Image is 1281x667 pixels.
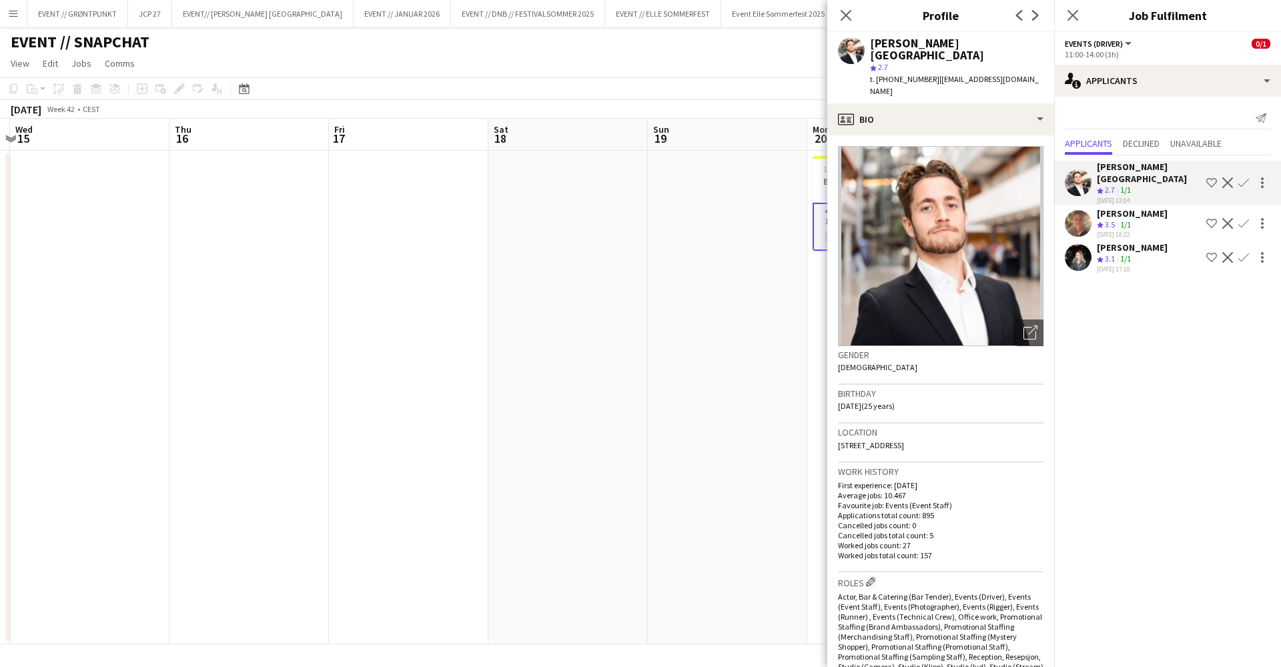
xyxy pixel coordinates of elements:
[838,540,1043,550] p: Worked jobs count: 27
[1170,139,1222,148] span: Unavailable
[43,57,58,69] span: Edit
[1017,319,1043,346] div: Open photos pop-in
[838,388,1043,400] h3: Birthday
[27,1,128,27] button: EVENT // GRØNTPUNKT
[721,1,836,27] button: Event Elle Sommerfest 2025
[1120,219,1131,229] app-skills-label: 1/1
[653,123,669,135] span: Sun
[83,104,100,114] div: CEST
[1097,241,1168,253] div: [PERSON_NAME]
[878,62,888,72] span: 2.7
[838,550,1043,560] p: Worked jobs total count: 157
[173,131,191,146] span: 16
[813,123,830,135] span: Mon
[838,466,1043,478] h3: Work history
[838,490,1043,500] p: Average jobs: 10.467
[13,131,33,146] span: 15
[838,440,904,450] span: [STREET_ADDRESS]
[354,1,451,27] button: EVENT // JANUAR 2026
[1123,139,1160,148] span: Declined
[172,1,354,27] button: EVENT// [PERSON_NAME] [GEOGRAPHIC_DATA]
[11,103,41,116] div: [DATE]
[99,55,140,72] a: Comms
[1065,49,1270,59] div: 11:00-14:00 (3h)
[827,103,1054,135] div: Bio
[44,104,77,114] span: Week 42
[838,480,1043,490] p: First experience: [DATE]
[838,520,1043,530] p: Cancelled jobs count: 0
[1054,65,1281,97] div: Applicants
[15,123,33,135] span: Wed
[1120,253,1131,263] app-skills-label: 1/1
[451,1,605,27] button: EVENT // DNB // FESTIVALSOMMER 2025
[1097,265,1168,273] div: [DATE] 17:18
[1054,7,1281,24] h3: Job Fulfilment
[838,575,1043,589] h3: Roles
[811,131,830,146] span: 20
[494,123,508,135] span: Sat
[1105,253,1115,263] span: 3.1
[838,500,1043,510] p: Favourite job: Events (Event Staff)
[105,57,135,69] span: Comms
[11,32,149,52] h1: EVENT // SNAPCHAT
[492,131,508,146] span: 18
[1065,139,1112,148] span: Applicants
[71,57,91,69] span: Jobs
[1105,219,1115,229] span: 3.5
[334,123,345,135] span: Fri
[651,131,669,146] span: 19
[332,131,345,146] span: 17
[128,1,172,27] button: JCP 27
[813,156,962,251] app-job-card: 11:00-14:00 (3h)0/1EVENT // SNAPCHAT // SJÅFØR1 RoleEvents (Driver)3A0/111:00-14:00 (3h)
[1252,39,1270,49] span: 0/1
[1097,161,1201,185] div: [PERSON_NAME][GEOGRAPHIC_DATA]
[1097,230,1168,239] div: [DATE] 18:22
[175,123,191,135] span: Thu
[823,164,877,174] span: 11:00-14:00 (3h)
[1120,185,1131,195] app-skills-label: 1/1
[838,401,895,411] span: [DATE] (25 years)
[870,74,939,84] span: t. [PHONE_NUMBER]
[870,74,1039,96] span: | [EMAIL_ADDRESS][DOMAIN_NAME]
[838,510,1043,520] p: Applications total count: 895
[1097,207,1168,219] div: [PERSON_NAME]
[838,146,1043,346] img: Crew avatar or photo
[1065,39,1123,49] span: Events (Driver)
[1065,39,1134,49] button: Events (Driver)
[838,530,1043,540] p: Cancelled jobs total count: 5
[605,1,721,27] button: EVENT // ELLE SOMMERFEST
[813,175,962,187] h3: EVENT // SNAPCHAT // SJÅFØR
[827,7,1054,24] h3: Profile
[813,203,962,251] app-card-role: Events (Driver)3A0/111:00-14:00 (3h)
[838,349,1043,361] h3: Gender
[37,55,63,72] a: Edit
[838,362,917,372] span: [DEMOGRAPHIC_DATA]
[1097,196,1201,205] div: [DATE] 13:04
[838,426,1043,438] h3: Location
[5,55,35,72] a: View
[66,55,97,72] a: Jobs
[1105,185,1115,195] span: 2.7
[870,37,1043,61] div: [PERSON_NAME][GEOGRAPHIC_DATA]
[11,57,29,69] span: View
